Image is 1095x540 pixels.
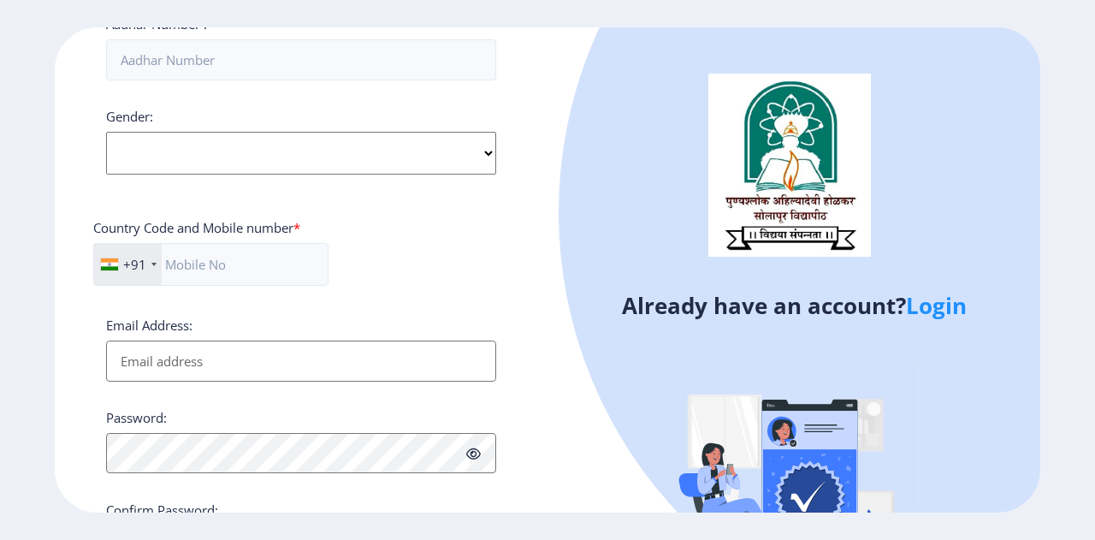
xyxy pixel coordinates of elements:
label: Password: [106,409,167,426]
div: +91 [123,256,146,273]
label: Gender: [106,108,153,125]
input: Mobile No [93,243,328,286]
div: India (भारत): +91 [94,244,162,285]
label: Email Address: [106,317,192,334]
a: Login [906,290,967,321]
label: Confirm Password: [106,501,218,519]
h4: Already have an account? [560,292,1027,319]
input: Email address [106,341,496,382]
input: Aadhar Number [106,39,496,80]
label: Country Code and Mobile number [93,219,300,236]
img: logo [708,74,871,257]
